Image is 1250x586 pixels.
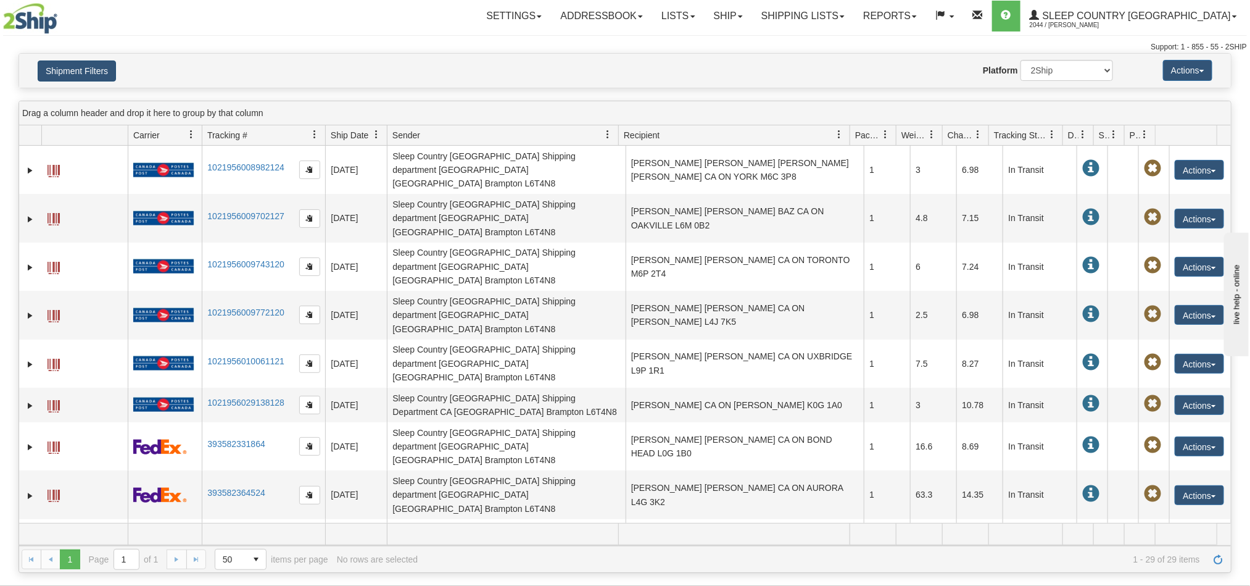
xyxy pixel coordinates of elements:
[387,291,626,339] td: Sleep Country [GEOGRAPHIC_DATA] Shipping department [GEOGRAPHIC_DATA] [GEOGRAPHIC_DATA] Brampton ...
[1175,395,1224,415] button: Actions
[956,291,1003,339] td: 6.98
[1003,194,1077,242] td: In Transit
[89,549,159,570] span: Page of 1
[901,129,927,141] span: Weight
[133,259,194,274] img: 20 - Canada Post
[299,354,320,373] button: Copy to clipboard
[864,243,910,291] td: 1
[223,553,239,566] span: 50
[299,306,320,324] button: Copy to clipboard
[948,129,974,141] span: Charge
[626,340,864,388] td: [PERSON_NAME] [PERSON_NAME] CA ON UXBRIDGE L9P 1R1
[38,61,116,82] button: Shipment Filters
[24,309,36,322] a: Expand
[3,42,1247,52] div: Support: 1 - 855 - 55 - 2SHIP
[1003,340,1077,388] td: In Transit
[392,129,420,141] span: Sender
[910,388,956,422] td: 3
[181,124,202,145] a: Carrier filter column settings
[299,396,320,414] button: Copy to clipboard
[875,124,896,145] a: Packages filter column settings
[133,397,194,412] img: 20 - Canada Post
[299,437,320,456] button: Copy to clipboard
[207,211,284,221] a: 1021956009702127
[48,256,60,276] a: Label
[1099,129,1109,141] span: Shipment Issues
[325,519,387,554] td: [DATE]
[1082,485,1099,503] span: In Transit
[48,436,60,456] a: Label
[19,101,1231,125] div: grid grouping header
[387,146,626,194] td: Sleep Country [GEOGRAPHIC_DATA] Shipping department [GEOGRAPHIC_DATA] [GEOGRAPHIC_DATA] Brampton ...
[246,550,266,569] span: select
[1082,306,1099,323] span: In Transit
[1130,129,1140,141] span: Pickup Status
[387,243,626,291] td: Sleep Country [GEOGRAPHIC_DATA] Shipping department [GEOGRAPHIC_DATA] [GEOGRAPHIC_DATA] Brampton ...
[626,519,864,554] td: Sleep Country [GEOGRAPHIC_DATA] [GEOGRAPHIC_DATA] 951 CA AB CALGARY T2C 4W3
[864,519,910,554] td: 1
[325,340,387,388] td: [DATE]
[48,484,60,504] a: Label
[215,549,328,570] span: items per page
[1144,306,1161,323] span: Pickup Not Assigned
[956,519,1003,554] td: 37.99
[24,213,36,225] a: Expand
[325,422,387,471] td: [DATE]
[1003,519,1077,554] td: No Tracking Info
[207,439,265,449] a: 393582331864
[956,340,1003,388] td: 8.27
[426,555,1200,564] span: 1 - 29 of 29 items
[48,159,60,179] a: Label
[1020,1,1246,31] a: Sleep Country [GEOGRAPHIC_DATA] 2044 / [PERSON_NAME]
[626,422,864,471] td: [PERSON_NAME] [PERSON_NAME] CA ON BOND HEAD L0G 1B0
[1082,160,1099,177] span: In Transit
[1103,124,1124,145] a: Shipment Issues filter column settings
[1041,124,1062,145] a: Tracking Status filter column settings
[1175,485,1224,505] button: Actions
[1072,124,1093,145] a: Delivery Status filter column settings
[207,398,284,408] a: 1021956029138128
[624,129,660,141] span: Recipient
[325,243,387,291] td: [DATE]
[910,146,956,194] td: 3
[956,471,1003,519] td: 14.35
[864,471,910,519] td: 1
[207,129,247,141] span: Tracking #
[9,10,114,20] div: live help - online
[1144,485,1161,503] span: Pickup Not Assigned
[1082,395,1099,412] span: In Transit
[24,490,36,502] a: Expand
[1175,209,1224,228] button: Actions
[133,129,160,141] span: Carrier
[1175,160,1224,180] button: Actions
[956,146,1003,194] td: 6.98
[1144,354,1161,371] span: Pickup Not Assigned
[910,243,956,291] td: 6
[956,194,1003,242] td: 7.15
[626,291,864,339] td: [PERSON_NAME] [PERSON_NAME] CA ON [PERSON_NAME] L4J 7K5
[24,164,36,177] a: Expand
[207,308,284,317] a: 1021956009772120
[48,304,60,324] a: Label
[864,291,910,339] td: 1
[626,471,864,519] td: [PERSON_NAME] [PERSON_NAME] CA ON AURORA L4G 3K2
[24,400,36,412] a: Expand
[24,261,36,274] a: Expand
[1209,550,1228,569] a: Refresh
[994,129,1048,141] span: Tracking Status
[1003,471,1077,519] td: In Transit
[864,146,910,194] td: 1
[1144,437,1161,454] span: Pickup Not Assigned
[1003,388,1077,422] td: In Transit
[1082,354,1099,371] span: In Transit
[910,471,956,519] td: 63.3
[1175,305,1224,325] button: Actions
[967,124,988,145] a: Charge filter column settings
[1175,257,1224,277] button: Actions
[1222,230,1249,356] iframe: chat widget
[1082,257,1099,274] span: In Transit
[387,422,626,471] td: Sleep Country [GEOGRAPHIC_DATA] Shipping department [GEOGRAPHIC_DATA] [GEOGRAPHIC_DATA] Brampton ...
[652,1,704,31] a: Lists
[983,64,1018,77] label: Platform
[910,194,956,242] td: 4.8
